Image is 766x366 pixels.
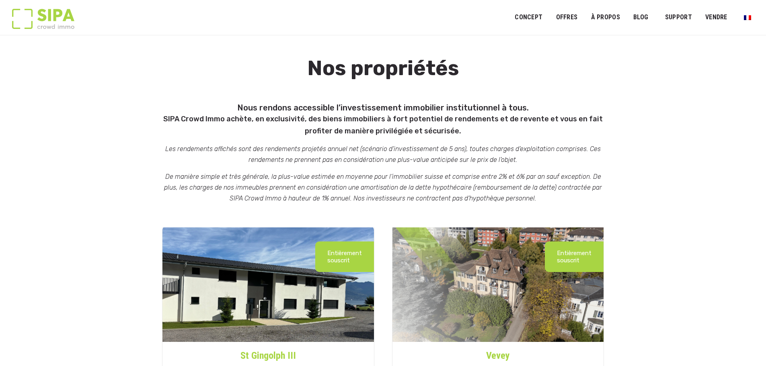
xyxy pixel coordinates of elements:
a: À PROPOS [585,8,625,27]
a: VENDRE [700,8,733,27]
img: Logo [12,9,74,29]
h1: Nos propriétés [158,57,608,99]
a: OFFRES [550,8,583,27]
a: Passer à [739,10,756,25]
a: St Gingolph III [162,342,374,363]
p: SIPA Crowd Immo achète, en exclusivité, des biens immobiliers à fort potentiel de rendements et d... [158,113,608,137]
a: Vevey [392,342,604,363]
a: SUPPORT [660,8,697,27]
em: De manière simple et très générale, la plus-value estimée en moyenne pour l’immobilier suisse et ... [164,173,602,202]
a: Concept [509,8,548,27]
a: Blog [628,8,654,27]
h5: Nous rendons accessible l’investissement immobilier institutionnel à tous. [158,99,608,137]
p: Entièrement souscrit [557,249,591,264]
nav: Menu principal [515,7,754,27]
img: st-gin-iii [162,227,374,342]
p: Entièrement souscrit [327,249,362,264]
em: Les rendements affichés sont des rendements projetés annuel net (scénario d’investissement de 5 a... [165,145,601,164]
img: Français [744,15,751,20]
